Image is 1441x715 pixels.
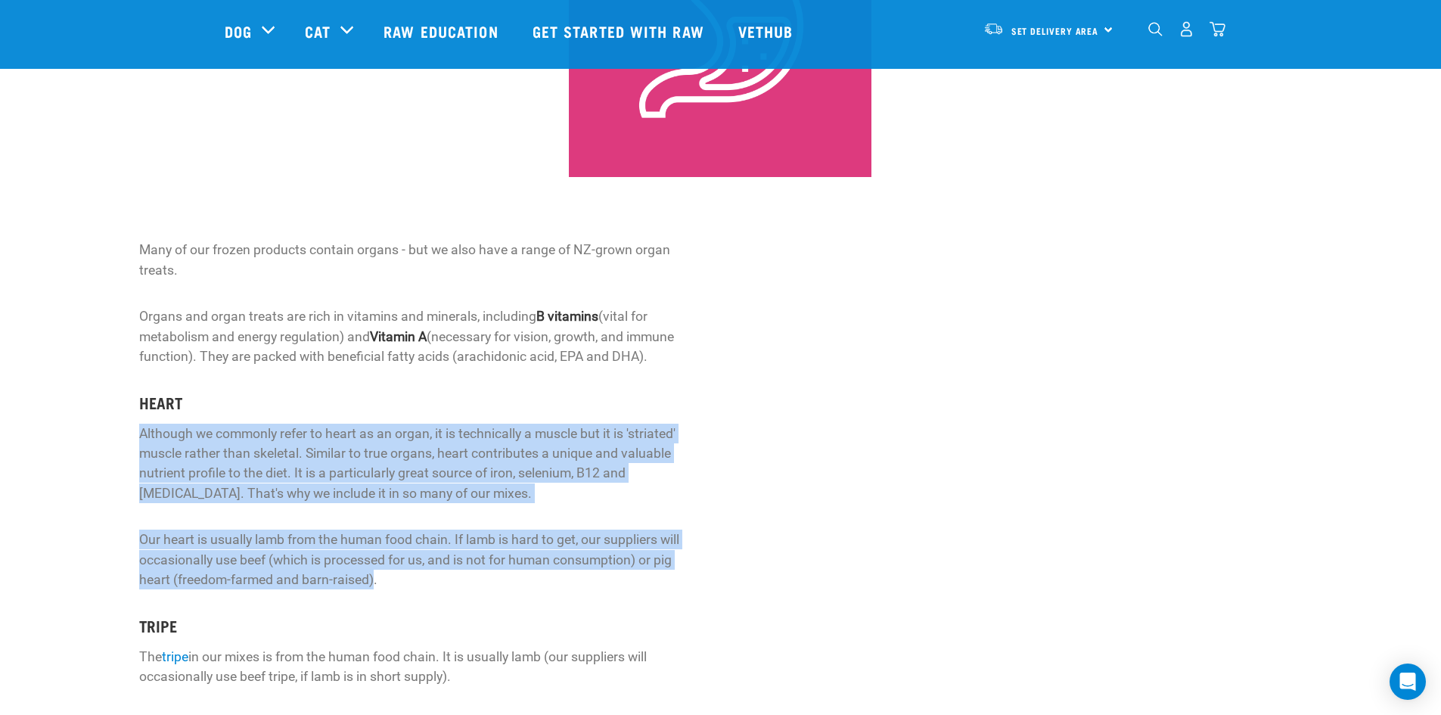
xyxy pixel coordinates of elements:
[368,1,517,61] a: Raw Education
[139,617,696,634] h4: TRIPE
[1179,21,1194,37] img: user.png
[139,306,696,366] p: Organs and organ treats are rich in vitamins and minerals, including (vital for metabolism and en...
[1390,664,1426,700] div: Open Intercom Messenger
[139,424,696,504] p: Although we commonly refer to heart as an organ, it is technically a muscle but it is 'striated' ...
[1148,22,1163,36] img: home-icon-1@2x.png
[162,649,188,664] a: tripe
[225,20,252,42] a: Dog
[1011,28,1099,33] span: Set Delivery Area
[139,393,696,411] h4: HEART
[139,647,696,687] p: The in our mixes is from the human food chain. It is usually lamb (our suppliers will occasionall...
[1210,21,1225,37] img: home-icon@2x.png
[139,530,696,589] p: Our heart is usually lamb from the human food chain. If lamb is hard to get, our suppliers will o...
[723,1,812,61] a: Vethub
[139,240,696,280] p: Many of our frozen products contain organs - but we also have a range of NZ-grown organ treats.
[536,309,598,324] strong: B vitamins
[983,22,1004,36] img: van-moving.png
[370,329,427,344] strong: Vitamin A
[517,1,723,61] a: Get started with Raw
[305,20,331,42] a: Cat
